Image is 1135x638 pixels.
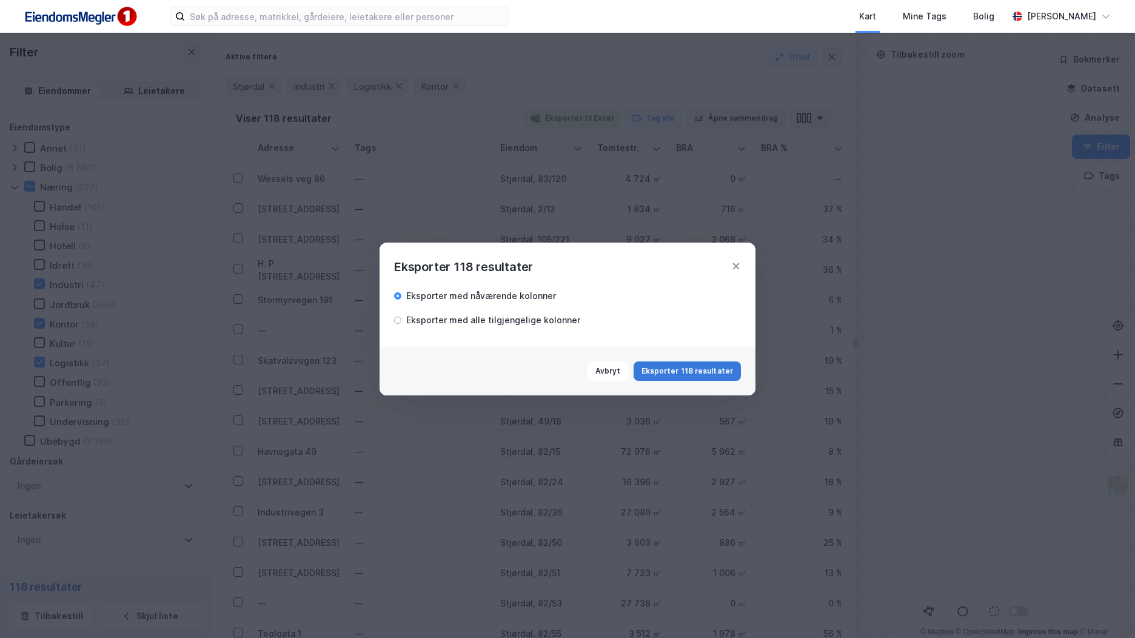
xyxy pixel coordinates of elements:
div: Eksporter med alle tilgjengelige kolonner [406,313,580,327]
iframe: Chat Widget [1074,580,1135,638]
div: Kontrollprogram for chat [1074,580,1135,638]
div: Kart [859,9,876,24]
div: Mine Tags [903,9,946,24]
button: Eksporter 118 resultater [634,361,741,381]
div: Bolig [973,9,994,24]
img: F4PB6Px+NJ5v8B7XTbfpPpyloAAAAASUVORK5CYII= [19,3,141,30]
div: Eksporter med nåværende kolonner [406,289,556,303]
div: Eksporter 118 resultater [394,257,533,277]
button: Avbryt [588,361,629,381]
div: [PERSON_NAME] [1027,9,1096,24]
input: Søk på adresse, matrikkel, gårdeiere, leietakere eller personer [185,7,509,25]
